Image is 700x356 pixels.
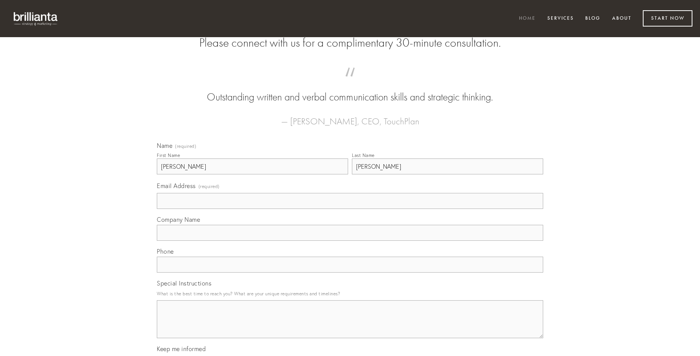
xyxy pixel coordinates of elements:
[157,289,543,299] p: What is the best time to reach you? What are your unique requirements and timelines?
[157,216,200,223] span: Company Name
[580,13,605,25] a: Blog
[157,152,180,158] div: First Name
[157,36,543,50] h2: Please connect with us for a complimentary 30-minute consultation.
[169,75,531,105] blockquote: Outstanding written and verbal communication skills and strategic thinking.
[157,345,206,353] span: Keep me informed
[157,142,172,149] span: Name
[157,279,211,287] span: Special Instructions
[157,248,174,255] span: Phone
[607,13,636,25] a: About
[643,10,692,27] a: Start Now
[514,13,541,25] a: Home
[157,182,196,190] span: Email Address
[169,105,531,129] figcaption: — [PERSON_NAME], CEO, TouchPlan
[198,181,220,191] span: (required)
[352,152,375,158] div: Last Name
[175,144,196,149] span: (required)
[542,13,579,25] a: Services
[169,75,531,90] span: “
[8,8,64,30] img: brillianta - research, strategy, marketing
